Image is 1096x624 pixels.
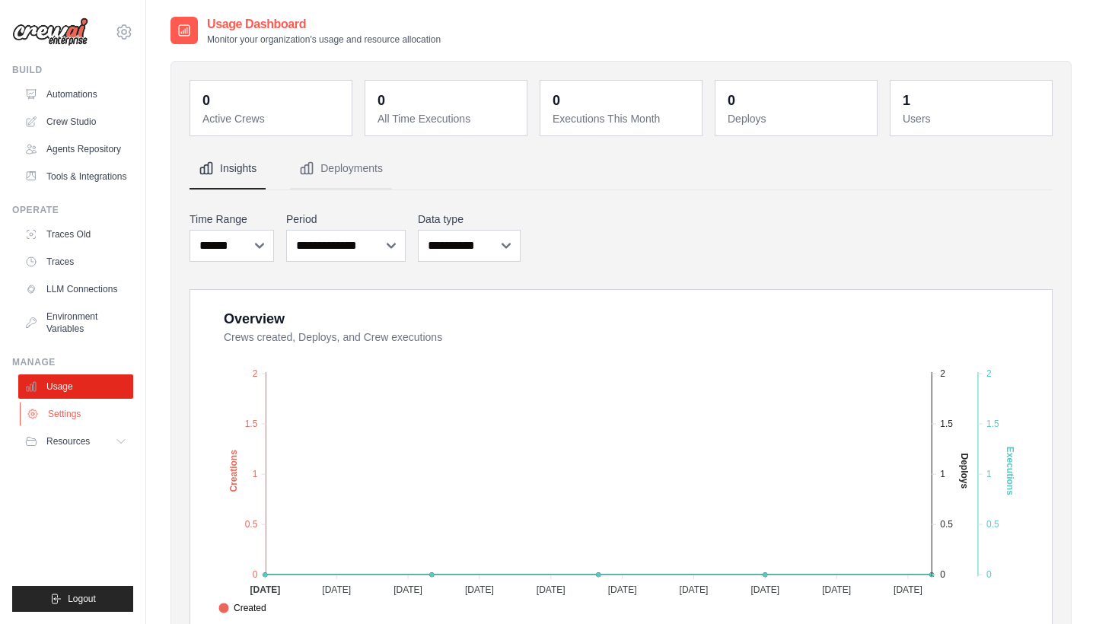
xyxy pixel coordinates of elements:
[18,277,133,301] a: LLM Connections
[245,419,258,429] tspan: 1.5
[986,519,999,530] tspan: 0.5
[940,469,945,479] tspan: 1
[46,435,90,447] span: Resources
[940,368,945,379] tspan: 2
[245,519,258,530] tspan: 0.5
[822,584,851,595] tspan: [DATE]
[190,148,266,189] button: Insights
[202,90,210,111] div: 0
[253,469,258,479] tspan: 1
[190,212,274,227] label: Time Range
[18,137,133,161] a: Agents Repository
[207,15,441,33] h2: Usage Dashboard
[553,90,560,111] div: 0
[18,429,133,454] button: Resources
[959,454,970,489] text: Deploys
[418,212,521,227] label: Data type
[12,64,133,76] div: Build
[18,250,133,274] a: Traces
[253,569,258,580] tspan: 0
[728,90,735,111] div: 0
[894,584,922,595] tspan: [DATE]
[18,374,133,399] a: Usage
[12,18,88,46] img: Logo
[286,212,406,227] label: Period
[465,584,494,595] tspan: [DATE]
[986,419,999,429] tspan: 1.5
[903,90,910,111] div: 1
[18,164,133,189] a: Tools & Integrations
[12,204,133,216] div: Operate
[537,584,566,595] tspan: [DATE]
[378,90,385,111] div: 0
[940,519,953,530] tspan: 0.5
[12,356,133,368] div: Manage
[903,111,1043,126] dt: Users
[378,111,518,126] dt: All Time Executions
[228,450,239,492] text: Creations
[18,82,133,107] a: Automations
[20,402,135,426] a: Settings
[218,601,266,615] span: Created
[18,304,133,341] a: Environment Variables
[68,593,96,605] span: Logout
[608,584,637,595] tspan: [DATE]
[986,368,992,379] tspan: 2
[290,148,392,189] button: Deployments
[986,469,992,479] tspan: 1
[253,368,258,379] tspan: 2
[224,308,285,330] div: Overview
[680,584,709,595] tspan: [DATE]
[940,569,945,580] tspan: 0
[224,330,1034,345] dt: Crews created, Deploys, and Crew executions
[1005,447,1015,495] text: Executions
[202,111,342,126] dt: Active Crews
[750,584,779,595] tspan: [DATE]
[18,110,133,134] a: Crew Studio
[940,419,953,429] tspan: 1.5
[393,584,422,595] tspan: [DATE]
[207,33,441,46] p: Monitor your organization's usage and resource allocation
[18,222,133,247] a: Traces Old
[190,148,1053,189] nav: Tabs
[250,584,280,595] tspan: [DATE]
[986,569,992,580] tspan: 0
[12,586,133,612] button: Logout
[728,111,868,126] dt: Deploys
[322,584,351,595] tspan: [DATE]
[553,111,693,126] dt: Executions This Month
